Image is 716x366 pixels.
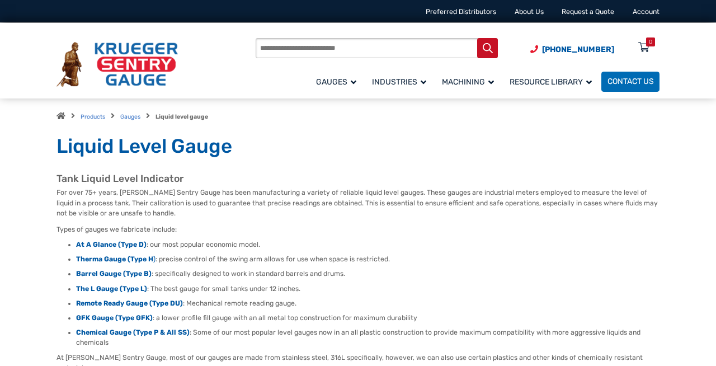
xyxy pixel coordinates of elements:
[510,77,592,87] span: Resource Library
[530,44,614,55] a: Phone Number (920) 434-8860
[442,77,494,87] span: Machining
[515,8,544,16] a: About Us
[76,270,152,278] a: Barrel Gauge (Type B)
[372,77,426,87] span: Industries
[81,113,105,120] a: Products
[633,8,660,16] a: Account
[76,255,153,263] strong: Therma Gauge (Type H
[76,285,147,293] a: The L Gauge (Type L)
[76,284,660,294] li: : The best gauge for small tanks under 12 inches.
[76,241,147,248] a: At A Glance (Type D)
[156,113,208,120] strong: Liquid level gauge
[76,299,183,307] a: Remote Ready Gauge (Type DU)
[366,70,436,93] a: Industries
[542,45,614,54] span: [PHONE_NUMBER]
[76,240,660,250] li: : our most popular economic model.
[56,224,660,234] p: Types of gauges we fabricate include:
[607,77,654,87] span: Contact Us
[56,42,178,87] img: Krueger Sentry Gauge
[76,269,660,279] li: : specifically designed to work in standard barrels and drums.
[76,329,190,336] a: Chemical Gauge (Type P & All SS)
[316,77,356,87] span: Gauges
[310,70,366,93] a: Gauges
[436,70,503,93] a: Machining
[426,8,496,16] a: Preferred Distributors
[76,314,153,322] a: GFK Gauge (Type GFK)
[76,313,660,323] li: : a lower profile fill gauge with an all metal top construction for maximum durability
[76,255,156,263] a: Therma Gauge (Type H)
[76,299,660,309] li: : Mechanical remote reading gauge.
[503,70,601,93] a: Resource Library
[601,72,660,92] a: Contact Us
[76,255,660,265] li: : precise control of the swing arm allows for use when space is restricted.
[649,37,652,46] div: 0
[56,187,660,218] p: For over 75+ years, [PERSON_NAME] Sentry Gauge has been manufacturing a variety of reliable liqui...
[56,134,660,159] h1: Liquid Level Gauge
[56,173,660,185] h2: Tank Liquid Level Indicator
[76,328,660,348] li: : Some of our most popular level gauges now in an all plastic construction to provide maximum com...
[120,113,140,120] a: Gauges
[562,8,614,16] a: Request a Quote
